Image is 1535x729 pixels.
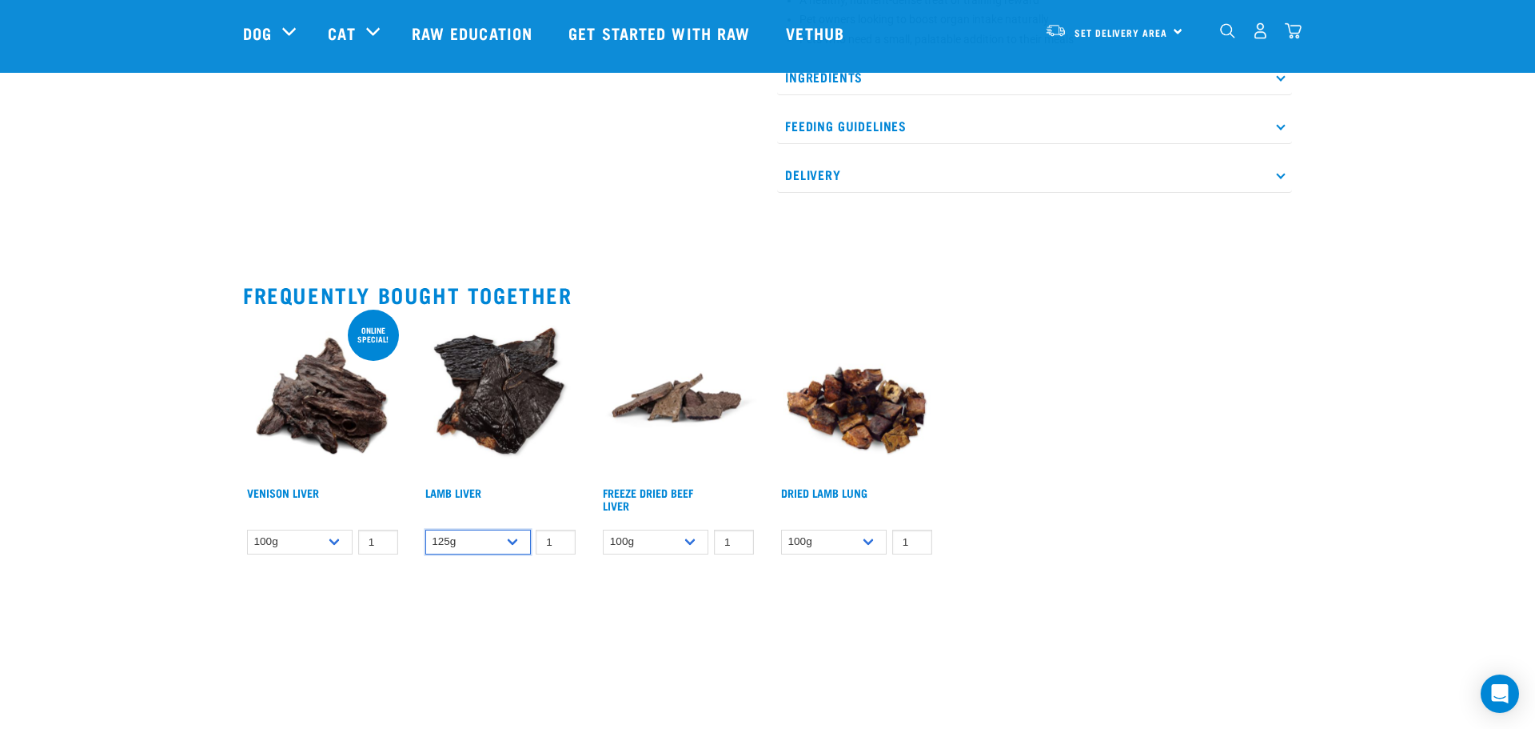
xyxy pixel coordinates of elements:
input: 1 [892,530,932,555]
a: Vethub [770,1,864,65]
a: Dog [243,21,272,45]
a: Freeze Dried Beef Liver [603,490,693,508]
img: Stack Of Freeze Dried Beef Liver For Pets [599,319,758,479]
input: 1 [358,530,398,555]
img: Pile Of Dried Lamb Lungs For Pets [777,319,936,479]
a: Dried Lamb Lung [781,490,867,495]
a: Venison Liver [247,490,319,495]
input: 1 [536,530,576,555]
p: Ingredients [777,59,1292,95]
a: Get started with Raw [552,1,770,65]
p: Feeding Guidelines [777,108,1292,144]
img: van-moving.png [1045,23,1067,38]
h2: Frequently bought together [243,282,1292,307]
a: Raw Education [396,1,552,65]
span: Set Delivery Area [1074,30,1167,35]
a: Cat [328,21,355,45]
img: home-icon@2x.png [1285,22,1302,39]
p: Delivery [777,157,1292,193]
img: user.png [1252,22,1269,39]
a: Lamb Liver [425,490,481,495]
img: home-icon-1@2x.png [1220,23,1235,38]
input: 1 [714,530,754,555]
img: Pile Of Venison Liver For Pets [243,319,402,479]
img: Beef Liver and Lamb Liver Treats [421,319,580,479]
div: Open Intercom Messenger [1481,675,1519,713]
